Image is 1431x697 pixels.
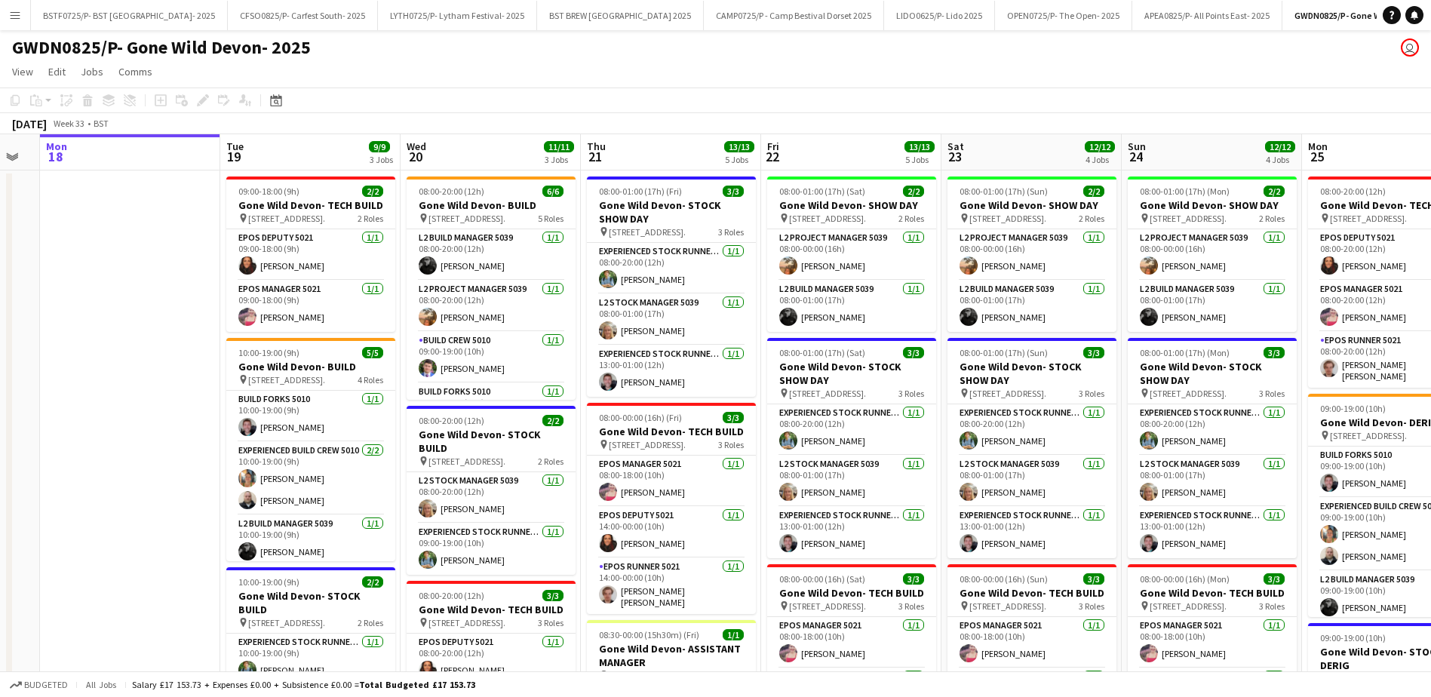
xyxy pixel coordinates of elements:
a: Edit [42,62,72,81]
app-user-avatar: Grace Shorten [1401,38,1419,57]
a: Comms [112,62,158,81]
span: Comms [118,65,152,78]
h1: GWDN0825/P- Gone Wild Devon- 2025 [12,36,311,59]
span: Total Budgeted £17 153.73 [359,679,475,690]
span: View [12,65,33,78]
button: APEA0825/P- All Points East- 2025 [1132,1,1282,30]
span: Budgeted [24,680,68,690]
button: LYTH0725/P- Lytham Festival- 2025 [378,1,537,30]
button: CAMP0725/P - Camp Bestival Dorset 2025 [704,1,884,30]
button: BST BREW [GEOGRAPHIC_DATA] 2025 [537,1,704,30]
div: Salary £17 153.73 + Expenses £0.00 + Subsistence £0.00 = [132,679,475,690]
span: Week 33 [50,118,88,129]
div: BST [94,118,109,129]
button: Budgeted [8,677,70,693]
a: Jobs [75,62,109,81]
div: [DATE] [12,116,47,131]
span: Edit [48,65,66,78]
span: Jobs [81,65,103,78]
button: LIDO0625/P- Lido 2025 [884,1,995,30]
button: OPEN0725/P- The Open- 2025 [995,1,1132,30]
button: BSTF0725/P- BST [GEOGRAPHIC_DATA]- 2025 [31,1,228,30]
button: CFSO0825/P- Carfest South- 2025 [228,1,378,30]
a: View [6,62,39,81]
span: All jobs [83,679,119,690]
